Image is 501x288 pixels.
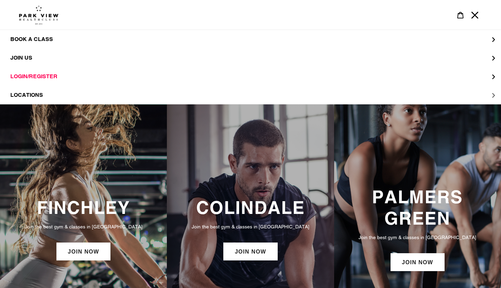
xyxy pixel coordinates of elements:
p: Join the best gym & classes in [GEOGRAPHIC_DATA] [7,223,160,230]
span: BOOK A CLASS [10,36,53,43]
p: Join the best gym & classes in [GEOGRAPHIC_DATA] [341,234,494,241]
h3: PALMERS GREEN [341,186,494,229]
a: JOIN NOW: Palmers Green Membership [391,253,445,271]
a: JOIN NOW: Finchley Membership [56,243,110,260]
button: Menu [468,8,482,22]
h3: COLINDALE [174,197,327,218]
img: Park view health clubs is a gym near you. [19,5,58,24]
p: Join the best gym & classes in [GEOGRAPHIC_DATA] [174,223,327,230]
h3: FINCHLEY [7,197,160,218]
span: JOIN US [10,54,32,61]
span: LOGIN/REGISTER [10,73,57,80]
span: LOCATIONS [10,92,43,99]
a: JOIN NOW: Colindale Membership [223,243,277,260]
